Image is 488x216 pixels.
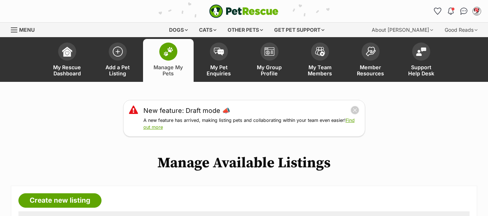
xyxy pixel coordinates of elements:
[194,39,244,82] a: My Pet Enquiries
[42,39,92,82] a: My Rescue Dashboard
[163,47,173,56] img: manage-my-pets-icon-02211641906a0b7f246fdf0571729dbe1e7629f14944591b6c1af311fb30b64b.svg
[18,193,102,208] a: Create new listing
[460,8,468,15] img: chat-41dd97257d64d25036548639549fe6c8038ab92f7586957e7f3b1b290dea8141.svg
[244,39,295,82] a: My Group Profile
[458,5,470,17] a: Conversations
[432,5,483,17] ul: Account quick links
[448,8,454,15] img: notifications-46538b983faf8c2785f20acdc204bb7945ddae34d4c08c2a6579f10ce5e182be.svg
[354,64,387,76] span: Member Resources
[214,48,224,56] img: pet-enquiries-icon-7e3ad2cf08bfb03b45e93fb7055b45f3efa6380592205ae92323e6603595dc1f.svg
[295,39,345,82] a: My Team Members
[471,5,483,17] button: My account
[253,64,286,76] span: My Group Profile
[473,8,480,15] img: Kim Court profile pic
[62,47,72,57] img: dashboard-icon-eb2f2d2d3e046f16d808141f083e7271f6b2e854fb5c12c21221c1fb7104beca.svg
[209,4,278,18] a: PetRescue
[345,39,396,82] a: Member Resources
[194,23,221,37] div: Cats
[143,106,230,115] a: New feature: Draft mode 📣
[11,23,40,36] a: Menu
[304,64,336,76] span: My Team Members
[440,23,483,37] div: Good Reads
[396,39,446,82] a: Support Help Desk
[264,47,275,56] img: group-profile-icon-3fa3cf56718a62981997c0bc7e787c4b2cf8bcc04b72c1350f741eb67cf2f40e.svg
[143,39,194,82] a: Manage My Pets
[143,118,355,130] a: Find out more
[164,23,193,37] div: Dogs
[405,64,437,76] span: Support Help Desk
[209,4,278,18] img: logo-e224e6f780fb5917bec1dbf3a21bbac754714ae5b6737aabdf751b685950b380.svg
[19,27,35,33] span: Menu
[366,47,376,56] img: member-resources-icon-8e73f808a243e03378d46382f2149f9095a855e16c252ad45f914b54edf8863c.svg
[445,5,457,17] button: Notifications
[350,106,359,115] button: close
[416,47,426,56] img: help-desk-icon-fdf02630f3aa405de69fd3d07c3f3aa587a6932b1a1747fa1d2bba05be0121f9.svg
[102,64,134,76] span: Add a Pet Listing
[152,64,185,76] span: Manage My Pets
[92,39,143,82] a: Add a Pet Listing
[143,117,359,131] p: A new feature has arrived, making listing pets and collaborating within your team even easier!
[367,23,438,37] div: About [PERSON_NAME]
[113,47,123,57] img: add-pet-listing-icon-0afa8454b4691262ce3f59096e99ab1cd57d4a30225e0717b998d2c9b9846f56.svg
[223,23,268,37] div: Other pets
[203,64,235,76] span: My Pet Enquiries
[269,23,329,37] div: Get pet support
[315,47,325,56] img: team-members-icon-5396bd8760b3fe7c0b43da4ab00e1e3bb1a5d9ba89233759b79545d2d3fc5d0d.svg
[432,5,444,17] a: Favourites
[51,64,83,76] span: My Rescue Dashboard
